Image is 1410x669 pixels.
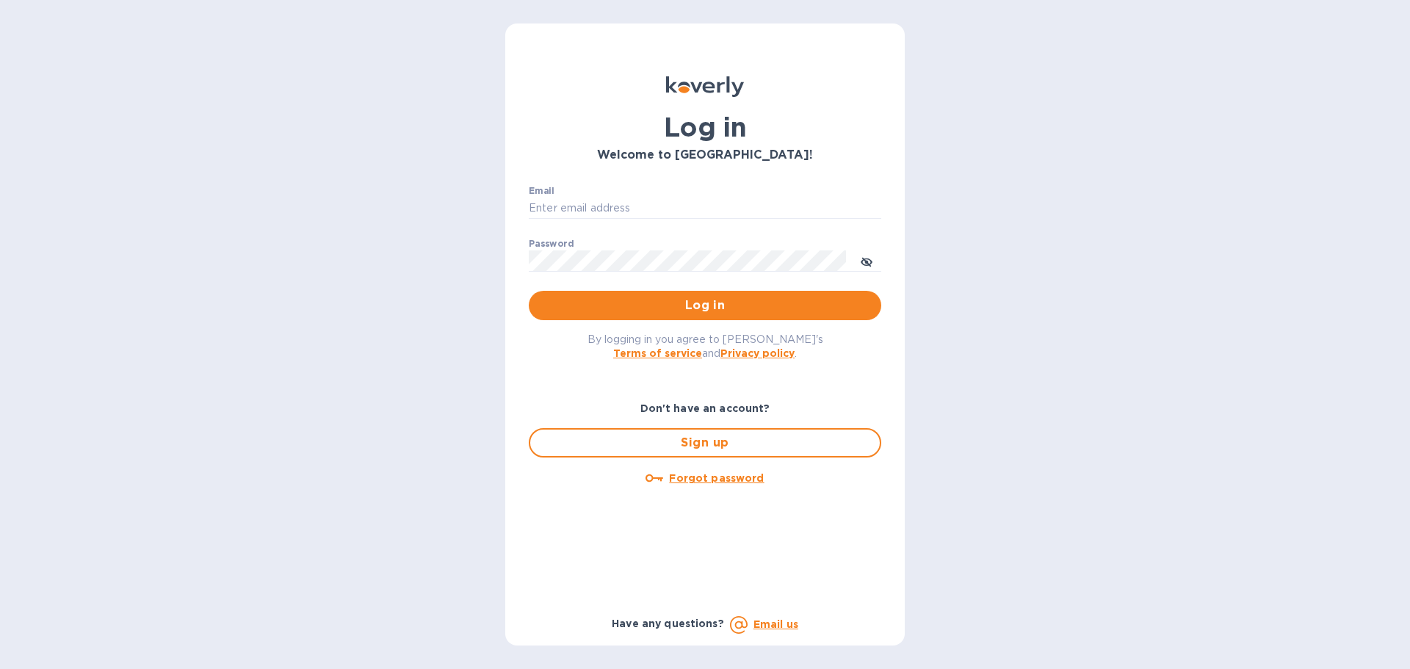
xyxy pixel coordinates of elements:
[666,76,744,97] img: Koverly
[529,239,574,248] label: Password
[542,434,868,452] span: Sign up
[529,148,881,162] h3: Welcome to [GEOGRAPHIC_DATA]!
[529,112,881,142] h1: Log in
[720,347,795,359] a: Privacy policy
[612,618,724,629] b: Have any questions?
[529,291,881,320] button: Log in
[753,618,798,630] a: Email us
[613,347,702,359] a: Terms of service
[540,297,869,314] span: Log in
[640,402,770,414] b: Don't have an account?
[852,246,881,275] button: toggle password visibility
[529,198,881,220] input: Enter email address
[529,428,881,458] button: Sign up
[587,333,823,359] span: By logging in you agree to [PERSON_NAME]'s and .
[529,187,554,195] label: Email
[669,472,764,484] u: Forgot password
